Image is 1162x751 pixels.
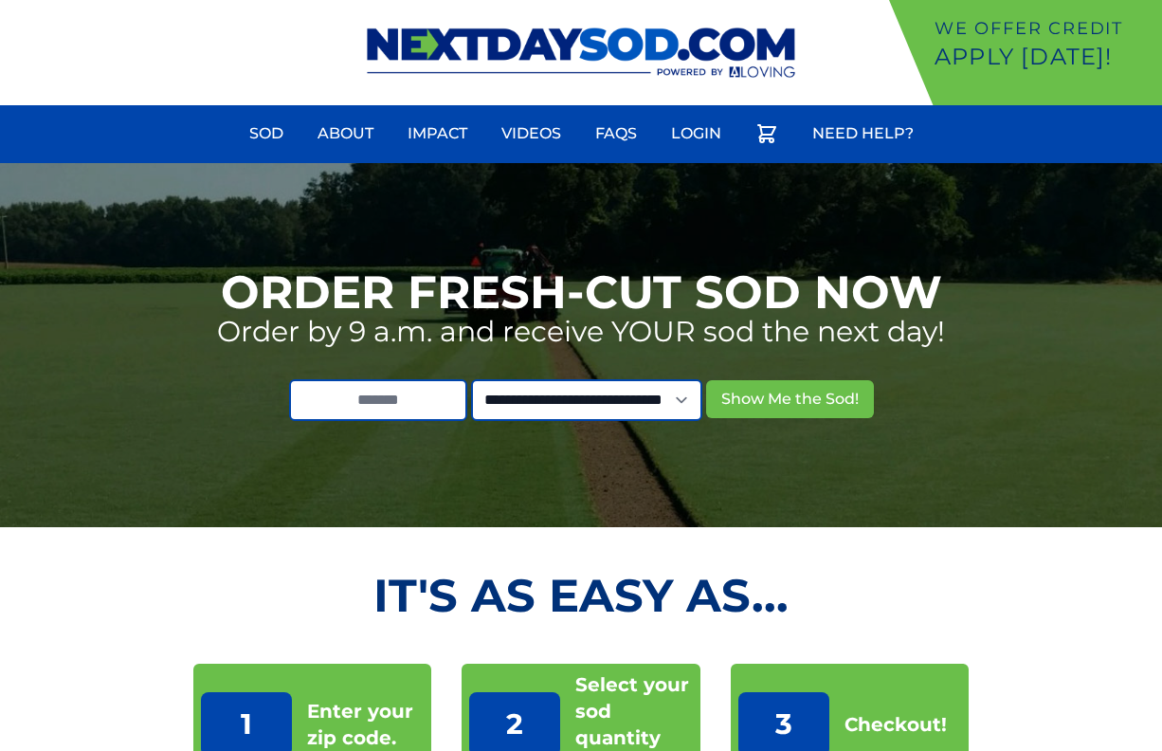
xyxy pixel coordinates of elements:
p: Checkout! [844,711,947,738]
p: Apply [DATE]! [935,42,1154,72]
p: Order by 9 a.m. and receive YOUR sod the next day! [217,315,945,349]
a: Login [660,111,733,156]
p: Enter your zip code. [307,698,424,751]
a: FAQs [584,111,648,156]
a: Need Help? [801,111,925,156]
a: Sod [238,111,295,156]
h1: Order Fresh-Cut Sod Now [221,269,942,315]
h2: It's as Easy As... [193,573,968,618]
a: Videos [490,111,572,156]
a: Impact [396,111,479,156]
button: Show Me the Sod! [706,380,874,418]
p: We offer Credit [935,15,1154,42]
a: About [306,111,385,156]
